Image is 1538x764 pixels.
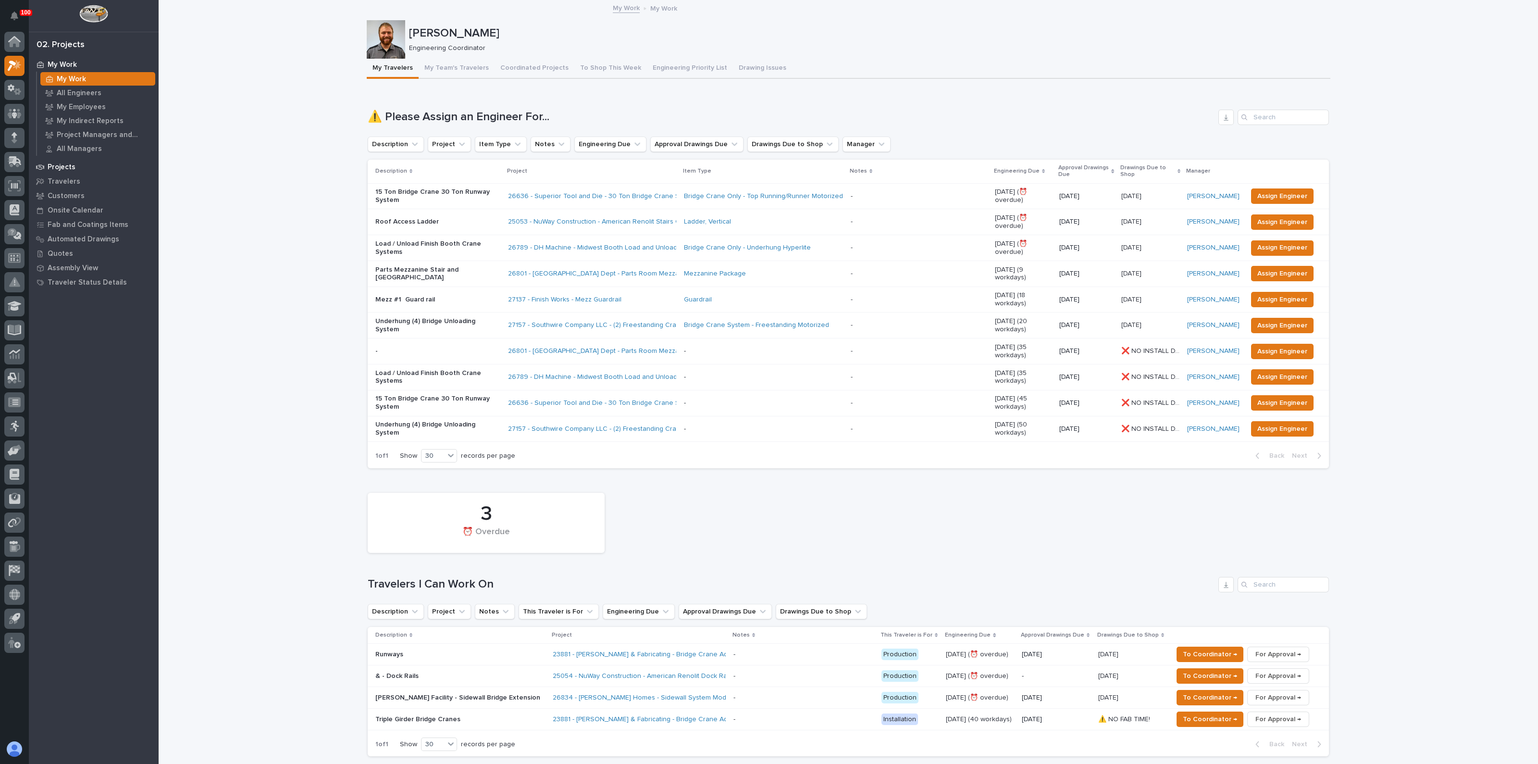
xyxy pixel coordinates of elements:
[29,275,159,289] a: Traveler Status Details
[1183,649,1237,660] span: To Coordinator →
[1251,421,1314,437] button: Assign Engineer
[553,672,730,680] a: 25054 - NuWay Construction - American Renolit Dock Rail
[995,188,1052,204] p: [DATE] (⏰ overdue)
[375,317,500,334] p: Underhung (4) Bridge Unloading System
[684,399,843,407] p: -
[553,715,744,724] a: 23881 - [PERSON_NAME] & Fabricating - Bridge Crane Addition
[29,174,159,188] a: Travelers
[1257,371,1307,383] span: Assign Engineer
[946,715,1014,724] p: [DATE] (40 workdays)
[1183,714,1237,725] span: To Coordinator →
[368,733,396,756] p: 1 of 1
[1177,712,1243,727] button: To Coordinator →
[881,714,918,726] div: Installation
[48,192,85,200] p: Customers
[1121,397,1181,407] p: ❌ NO INSTALL DATE!
[995,395,1052,411] p: [DATE] (45 workdays)
[1251,266,1314,281] button: Assign Engineer
[995,214,1052,230] p: [DATE] (⏰ overdue)
[368,604,424,619] button: Description
[684,296,712,304] a: Guardrail
[375,694,544,702] p: [PERSON_NAME] Facility - Sidewall Bridge Extension
[428,604,471,619] button: Project
[851,192,853,200] div: -
[29,57,159,72] a: My Work
[375,240,500,256] p: Load / Unload Finish Booth Crane Systems
[1255,714,1301,725] span: For Approval →
[1264,740,1284,749] span: Back
[1121,371,1181,381] p: ❌ NO INSTALL DATE!
[368,444,396,468] p: 1 of 1
[1251,369,1314,385] button: Assign Engineer
[881,692,918,704] div: Production
[48,278,127,287] p: Traveler Status Details
[1257,397,1307,409] span: Assign Engineer
[508,347,756,355] a: 26801 - [GEOGRAPHIC_DATA] Dept - Parts Room Mezzanine and Stairs with Gate
[1121,242,1143,252] p: [DATE]
[375,266,500,282] p: Parts Mezzanine Stair and [GEOGRAPHIC_DATA]
[679,604,772,619] button: Approval Drawings Due
[1121,423,1181,433] p: ❌ NO INSTALL DATE!
[531,137,571,152] button: Notes
[733,694,735,702] div: -
[603,604,675,619] button: Engineering Due
[508,399,775,407] a: 26636 - Superior Tool and Die - 30 Ton Bridge Crane System (2) 15 Ton Double Girder
[881,670,918,682] div: Production
[29,160,159,174] a: Projects
[1059,321,1113,329] p: [DATE]
[409,44,1323,52] p: Engineering Coordinator
[1292,451,1313,460] span: Next
[375,672,544,680] p: & - Dock Rails
[1247,690,1309,705] button: For Approval →
[1021,630,1084,640] p: Approval Drawings Due
[1257,190,1307,202] span: Assign Engineer
[1121,319,1143,329] p: [DATE]
[1255,649,1301,660] span: For Approval →
[733,651,735,659] div: -
[1251,318,1314,333] button: Assign Engineer
[552,630,572,640] p: Project
[553,651,744,659] a: 23881 - [PERSON_NAME] & Fabricating - Bridge Crane Addition
[1059,425,1113,433] p: [DATE]
[475,604,515,619] button: Notes
[368,235,1329,261] tr: Load / Unload Finish Booth Crane Systems26789 - DH Machine - Midwest Booth Load and Unload Statio...
[1251,344,1314,359] button: Assign Engineer
[945,630,991,640] p: Engineering Due
[12,12,25,27] div: Notifications100
[508,373,701,381] a: 26789 - DH Machine - Midwest Booth Load and Unload Station
[519,604,599,619] button: This Traveler is For
[1187,347,1240,355] a: [PERSON_NAME]
[419,59,495,79] button: My Team's Travelers
[995,291,1052,308] p: [DATE] (18 workdays)
[684,270,746,278] a: Mezzanine Package
[574,59,647,79] button: To Shop This Week
[1251,395,1314,411] button: Assign Engineer
[684,244,811,252] a: Bridge Crane Only - Underhung Hyperlite
[881,649,918,661] div: Production
[1059,244,1113,252] p: [DATE]
[375,296,500,304] p: Mezz #1 Guard rail
[1288,740,1329,749] button: Next
[1257,268,1307,279] span: Assign Engineer
[37,86,159,100] a: All Engineers
[1022,651,1091,659] p: [DATE]
[1097,630,1159,640] p: Drawings Due to Shop
[508,425,712,433] a: 27157 - Southwire Company LLC - (2) Freestanding Crane Systems
[1187,425,1240,433] a: [PERSON_NAME]
[1120,163,1175,180] p: Drawings Due to Shop
[507,166,527,176] p: Project
[1098,649,1120,659] p: [DATE]
[647,59,733,79] button: Engineering Priority List
[1183,670,1237,682] span: To Coordinator →
[368,261,1329,287] tr: Parts Mezzanine Stair and [GEOGRAPHIC_DATA]26801 - [GEOGRAPHIC_DATA] Dept - Parts Room Mezzanine ...
[48,206,103,215] p: Onsite Calendar
[57,145,102,153] p: All Managers
[1288,451,1329,460] button: Next
[1098,692,1120,702] p: [DATE]
[29,203,159,217] a: Onsite Calendar
[48,235,119,244] p: Automated Drawings
[946,651,1014,659] p: [DATE] (⏰ overdue)
[851,399,853,407] div: -
[508,244,701,252] a: 26789 - DH Machine - Midwest Booth Load and Unload Station
[1248,740,1288,749] button: Back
